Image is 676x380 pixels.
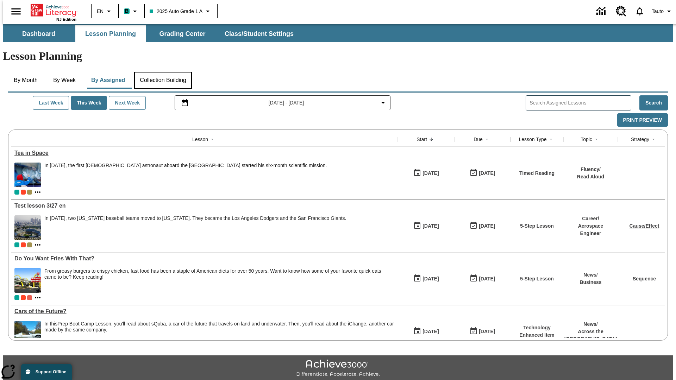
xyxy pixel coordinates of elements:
[530,98,631,108] input: Search Assigned Lessons
[33,241,42,249] button: Show more classes
[14,242,19,247] span: Current Class
[467,166,497,180] button: 10/12/25: Last day the lesson can be accessed
[592,2,612,21] a: Data Center
[27,295,32,300] div: OL 2025 Auto Grade 2
[631,136,649,143] div: Strategy
[8,72,43,89] button: By Month
[547,135,555,144] button: Sort
[269,99,304,107] span: [DATE] - [DATE]
[467,219,497,233] button: 07/31/26: Last day the lesson can be accessed
[4,25,74,42] button: Dashboard
[474,136,483,143] div: Due
[296,360,380,378] img: Achieve3000 Differentiate Accelerate Achieve
[31,2,76,21] div: Home
[47,72,82,89] button: By Week
[33,188,42,196] button: Show more classes
[14,308,394,315] a: Cars of the Future? , Lessons
[150,8,202,15] span: 2025 Auto Grade 1 A
[21,242,26,247] div: Test 1
[631,2,649,20] a: Notifications
[44,321,394,332] testabrev: Prep Boot Camp Lesson, you'll read about sQuba, a car of the future that travels on land and unde...
[3,50,673,63] h1: Lesson Planning
[577,173,604,180] p: Read Aloud
[423,327,439,336] div: [DATE]
[219,25,299,42] button: Class/Student Settings
[44,321,394,346] div: In this Prep Boot Camp Lesson, you'll read about sQuba, a car of the future that travels on land ...
[581,136,592,143] div: Topic
[21,190,26,195] div: Test 1
[31,3,76,17] a: Home
[639,95,668,110] button: Search
[14,268,41,293] img: One of the first McDonald's stores, with the iconic red sign and golden arches.
[592,135,601,144] button: Sort
[56,17,76,21] span: NJ Edition
[411,219,441,233] button: 07/21/25: First time the lesson was available
[417,136,427,143] div: Start
[14,215,41,240] img: Dodgers stadium.
[467,325,497,338] button: 08/01/26: Last day the lesson can be accessed
[14,190,19,195] div: Current Class
[427,135,436,144] button: Sort
[94,5,116,18] button: Language: EN, Select a language
[21,295,26,300] span: Test 1
[21,364,72,380] button: Support Offline
[652,8,664,15] span: Tauto
[411,325,441,338] button: 07/01/25: First time the lesson was available
[14,295,19,300] div: Current Class
[36,369,66,374] span: Support Offline
[86,72,131,89] button: By Assigned
[514,324,560,339] p: Technology Enhanced Item
[411,272,441,285] button: 07/14/25: First time the lesson was available
[44,215,346,221] div: In [DATE], two [US_STATE] baseball teams moved to [US_STATE]. They became the Los Angeles Dodgers...
[14,255,394,262] div: Do You Want Fries With That?
[3,24,673,42] div: SubNavbar
[44,163,327,187] div: In December 2015, the first British astronaut aboard the International Space Station started his ...
[567,222,614,237] p: Aerospace Engineer
[22,30,55,38] span: Dashboard
[44,268,394,293] span: From greasy burgers to crispy chicken, fast food has been a staple of American diets for over 50 ...
[479,169,495,178] div: [DATE]
[33,293,42,302] button: Show more classes
[147,25,218,42] button: Grading Center
[577,166,604,173] p: Fluency /
[27,190,32,195] div: 2025 Auto Grade 1
[14,255,394,262] a: Do You Want Fries With That?, Lessons
[564,328,617,343] p: Across the [GEOGRAPHIC_DATA]
[423,274,439,283] div: [DATE]
[479,222,495,230] div: [DATE]
[630,223,659,229] a: Cause/Effect
[159,30,205,38] span: Grading Center
[467,272,497,285] button: 07/20/26: Last day the lesson can be accessed
[483,135,491,144] button: Sort
[649,135,658,144] button: Sort
[14,150,394,156] a: Tea in Space, Lessons
[44,268,394,280] div: From greasy burgers to crispy chicken, fast food has been a staple of American diets for over 50 ...
[147,5,215,18] button: Class: 2025 Auto Grade 1 A, Select your class
[14,321,41,346] img: High-tech automobile treading water.
[423,169,439,178] div: [DATE]
[14,150,394,156] div: Tea in Space
[519,136,546,143] div: Lesson Type
[617,113,668,127] button: Print Preview
[379,99,387,107] svg: Collapse Date Range Filter
[580,279,601,286] p: Business
[479,274,495,283] div: [DATE]
[649,5,676,18] button: Profile/Settings
[121,5,142,18] button: Boost Class color is teal. Change class color
[85,30,136,38] span: Lesson Planning
[192,136,208,143] div: Lesson
[44,215,346,240] div: In 1958, two New York baseball teams moved to California. They became the Los Angeles Dodgers and...
[633,276,656,281] a: Sequence
[411,166,441,180] button: 10/06/25: First time the lesson was available
[520,222,554,230] p: 5-Step Lesson
[178,99,388,107] button: Select the date range menu item
[27,242,32,247] span: 2025 Auto Grade 1
[14,203,394,209] a: Test lesson 3/27 en, Lessons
